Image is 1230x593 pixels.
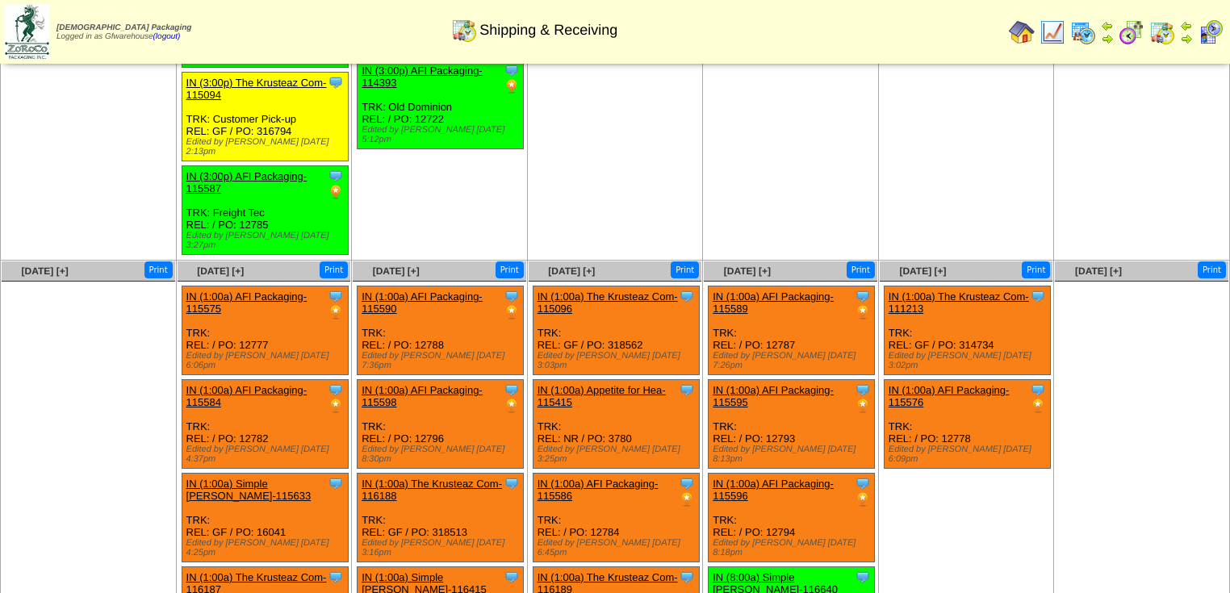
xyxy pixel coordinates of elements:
button: Print [320,261,348,278]
img: arrowleft.gif [1101,19,1114,32]
div: Edited by [PERSON_NAME] [DATE] 8:30pm [362,445,523,464]
button: Print [671,261,699,278]
a: [DATE] [+] [899,265,946,277]
span: Logged in as Gfwarehouse [56,23,191,41]
a: IN (1:00a) Appetite for Hea-115415 [538,384,666,408]
div: Edited by [PERSON_NAME] [DATE] 6:09pm [889,445,1050,464]
div: Edited by [PERSON_NAME] [DATE] 3:02pm [889,351,1050,370]
img: Tooltip [328,288,344,304]
img: PO [504,304,520,320]
img: Tooltip [855,288,871,304]
button: Print [1022,261,1050,278]
div: TRK: REL: / PO: 12784 [533,474,699,562]
a: IN (1:00a) AFI Packaging-115575 [186,290,307,315]
img: calendarblend.gif [1119,19,1144,45]
img: PO [679,491,695,507]
div: TRK: REL: / PO: 12778 [884,380,1050,469]
a: [DATE] [+] [373,265,420,277]
div: TRK: REL: / PO: 12787 [709,286,875,375]
img: PO [1030,398,1046,414]
img: PO [855,398,871,414]
div: Edited by [PERSON_NAME] [DATE] 3:16pm [362,538,523,558]
a: [DATE] [+] [197,265,244,277]
a: [DATE] [+] [548,265,595,277]
img: Tooltip [679,475,695,491]
div: Edited by [PERSON_NAME] [DATE] 5:12pm [362,125,523,144]
div: TRK: REL: / PO: 12794 [709,474,875,562]
img: home.gif [1009,19,1035,45]
div: TRK: REL: GF / PO: 318513 [358,474,524,562]
a: [DATE] [+] [724,265,771,277]
button: Print [1198,261,1226,278]
div: Edited by [PERSON_NAME] [DATE] 6:45pm [538,538,699,558]
a: IN (1:00a) AFI Packaging-115586 [538,478,659,502]
img: zoroco-logo-small.webp [5,5,49,59]
a: [DATE] [+] [22,265,69,277]
img: arrowright.gif [1180,32,1193,45]
img: PO [855,491,871,507]
div: TRK: REL: GF / PO: 314734 [884,286,1050,375]
span: [DEMOGRAPHIC_DATA] Packaging [56,23,191,32]
img: PO [328,304,344,320]
div: TRK: REL: GF / PO: 318562 [533,286,699,375]
div: Edited by [PERSON_NAME] [DATE] 8:18pm [713,538,874,558]
a: IN (1:00a) AFI Packaging-115576 [889,384,1010,408]
img: Tooltip [504,569,520,585]
a: IN (3:00p) AFI Packaging-115587 [186,170,307,194]
div: Edited by [PERSON_NAME] [DATE] 7:26pm [713,351,874,370]
a: IN (1:00a) AFI Packaging-115596 [713,478,834,502]
a: IN (1:00a) AFI Packaging-115590 [362,290,483,315]
img: Tooltip [328,168,344,184]
img: Tooltip [504,382,520,398]
img: PO [855,304,871,320]
img: Tooltip [855,382,871,398]
img: arrowright.gif [1101,32,1114,45]
div: Edited by [PERSON_NAME] [DATE] 3:27pm [186,231,348,250]
img: PO [504,78,520,94]
button: Print [496,261,524,278]
img: Tooltip [855,475,871,491]
a: IN (1:00a) AFI Packaging-115589 [713,290,834,315]
a: [DATE] [+] [1075,265,1122,277]
img: calendarprod.gif [1070,19,1096,45]
img: PO [328,184,344,200]
img: Tooltip [855,569,871,585]
a: (logout) [153,32,181,41]
a: IN (1:00a) The Krusteaz Com-115096 [538,290,678,315]
div: TRK: REL: / PO: 12777 [182,286,348,375]
img: PO [504,398,520,414]
a: IN (3:00p) AFI Packaging-114393 [362,65,483,89]
div: Edited by [PERSON_NAME] [DATE] 4:25pm [186,538,348,558]
span: Shipping & Receiving [479,22,617,39]
img: PO [328,398,344,414]
div: Edited by [PERSON_NAME] [DATE] 2:13pm [186,137,348,157]
img: Tooltip [328,74,344,90]
img: arrowleft.gif [1180,19,1193,32]
img: Tooltip [504,475,520,491]
img: Tooltip [679,288,695,304]
div: TRK: REL: / PO: 12796 [358,380,524,469]
img: calendarinout.gif [451,17,477,43]
img: Tooltip [504,288,520,304]
button: Print [847,261,875,278]
a: IN (1:00a) The Krusteaz Com-116188 [362,478,502,502]
div: TRK: REL: GF / PO: 16041 [182,474,348,562]
img: Tooltip [328,382,344,398]
div: TRK: REL: / PO: 12788 [358,286,524,375]
div: TRK: REL: NR / PO: 3780 [533,380,699,469]
div: Edited by [PERSON_NAME] [DATE] 3:25pm [538,445,699,464]
img: calendarinout.gif [1149,19,1175,45]
div: TRK: REL: / PO: 12793 [709,380,875,469]
div: TRK: REL: / PO: 12782 [182,380,348,469]
div: Edited by [PERSON_NAME] [DATE] 4:37pm [186,445,348,464]
button: Print [144,261,173,278]
a: IN (1:00a) Simple [PERSON_NAME]-115633 [186,478,312,502]
div: Edited by [PERSON_NAME] [DATE] 8:13pm [713,445,874,464]
img: Tooltip [679,569,695,585]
